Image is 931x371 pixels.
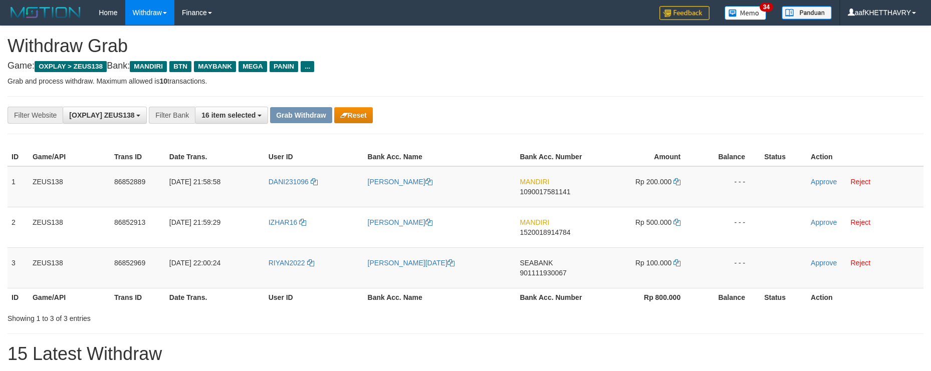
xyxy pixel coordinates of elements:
[69,111,134,119] span: [OXPLAY] ZEUS138
[635,259,671,267] span: Rp 100.000
[673,218,680,226] a: Copy 500000 to clipboard
[850,218,870,226] a: Reject
[8,288,29,306] th: ID
[29,148,110,166] th: Game/API
[169,259,220,267] span: [DATE] 22:00:24
[364,288,516,306] th: Bank Acc. Name
[8,344,923,364] h1: 15 Latest Withdraw
[195,107,268,124] button: 16 item selected
[364,148,516,166] th: Bank Acc. Name
[169,218,220,226] span: [DATE] 21:59:29
[368,178,432,186] a: [PERSON_NAME]
[811,259,837,267] a: Approve
[520,188,570,196] span: Copy 1090017581141 to clipboard
[270,61,298,72] span: PANIN
[114,218,145,226] span: 86852913
[29,166,110,207] td: ZEUS138
[520,259,553,267] span: SEABANK
[201,111,256,119] span: 16 item selected
[114,178,145,186] span: 86852889
[635,178,671,186] span: Rp 200.000
[8,309,380,323] div: Showing 1 to 3 of 3 entries
[8,148,29,166] th: ID
[520,228,570,236] span: Copy 1520018914784 to clipboard
[301,61,314,72] span: ...
[8,107,63,124] div: Filter Website
[265,148,364,166] th: User ID
[811,218,837,226] a: Approve
[695,148,760,166] th: Balance
[8,247,29,288] td: 3
[598,148,695,166] th: Amount
[110,288,165,306] th: Trans ID
[695,166,760,207] td: - - -
[239,61,267,72] span: MEGA
[659,6,710,20] img: Feedback.jpg
[635,218,671,226] span: Rp 500.000
[695,207,760,247] td: - - -
[8,5,84,20] img: MOTION_logo.png
[8,76,923,86] p: Grab and process withdraw. Maximum allowed is transactions.
[265,288,364,306] th: User ID
[516,288,598,306] th: Bank Acc. Number
[29,288,110,306] th: Game/API
[165,148,265,166] th: Date Trans.
[760,288,807,306] th: Status
[29,247,110,288] td: ZEUS138
[760,148,807,166] th: Status
[520,269,566,277] span: Copy 901111930067 to clipboard
[695,288,760,306] th: Balance
[850,178,870,186] a: Reject
[269,178,318,186] a: DANI231096
[269,259,314,267] a: RIYAN2022
[807,148,923,166] th: Action
[169,61,191,72] span: BTN
[8,166,29,207] td: 1
[159,77,167,85] strong: 10
[63,107,147,124] button: [OXPLAY] ZEUS138
[368,218,432,226] a: [PERSON_NAME]
[149,107,195,124] div: Filter Bank
[8,61,923,71] h4: Game: Bank:
[8,36,923,56] h1: Withdraw Grab
[673,178,680,186] a: Copy 200000 to clipboard
[110,148,165,166] th: Trans ID
[35,61,107,72] span: OXPLAY > ZEUS138
[782,6,832,20] img: panduan.png
[695,247,760,288] td: - - -
[114,259,145,267] span: 86852969
[270,107,332,123] button: Grab Withdraw
[269,259,305,267] span: RIYAN2022
[673,259,680,267] a: Copy 100000 to clipboard
[516,148,598,166] th: Bank Acc. Number
[8,207,29,247] td: 2
[130,61,167,72] span: MANDIRI
[269,218,306,226] a: IZHAR16
[169,178,220,186] span: [DATE] 21:58:58
[194,61,236,72] span: MAYBANK
[850,259,870,267] a: Reject
[334,107,373,123] button: Reset
[269,178,309,186] span: DANI231096
[29,207,110,247] td: ZEUS138
[811,178,837,186] a: Approve
[760,3,773,12] span: 34
[269,218,298,226] span: IZHAR16
[368,259,454,267] a: [PERSON_NAME][DATE]
[725,6,767,20] img: Button%20Memo.svg
[520,178,549,186] span: MANDIRI
[807,288,923,306] th: Action
[165,288,265,306] th: Date Trans.
[598,288,695,306] th: Rp 800.000
[520,218,549,226] span: MANDIRI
